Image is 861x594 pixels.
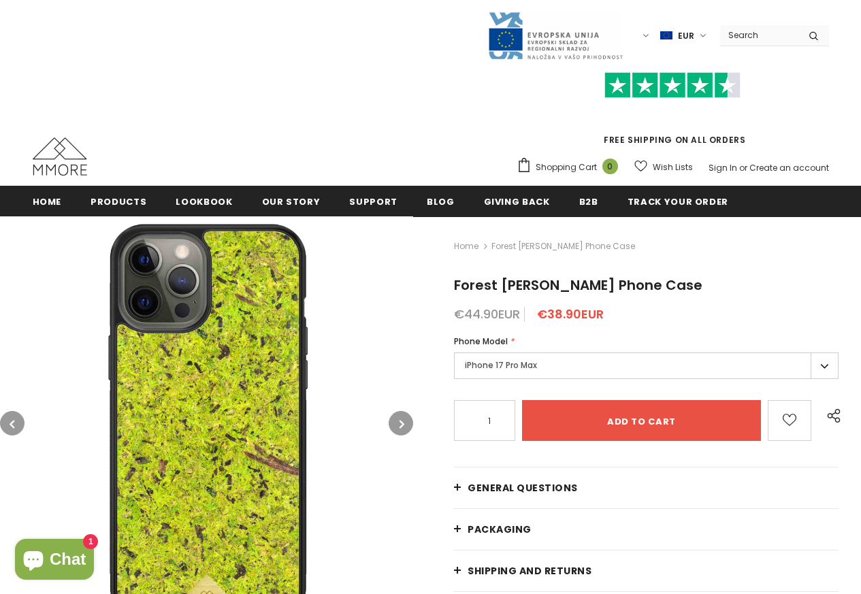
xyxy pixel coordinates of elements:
span: Home [33,195,62,208]
a: Home [33,186,62,216]
a: support [349,186,397,216]
span: Shipping and returns [468,564,591,578]
a: General Questions [454,467,839,508]
a: Our Story [262,186,321,216]
iframe: Customer reviews powered by Trustpilot [517,98,829,133]
span: FREE SHIPPING ON ALL ORDERS [517,78,829,146]
input: Search Site [720,25,798,45]
span: Our Story [262,195,321,208]
a: Giving back [484,186,550,216]
span: €38.90EUR [537,306,604,323]
span: 0 [602,159,618,174]
a: Javni Razpis [487,29,623,41]
a: Products [91,186,146,216]
a: Wish Lists [634,155,693,179]
a: Track your order [628,186,728,216]
inbox-online-store-chat: Shopify online store chat [11,539,98,583]
span: Shopping Cart [536,161,597,174]
a: Home [454,238,478,254]
span: Lookbook [176,195,232,208]
img: Javni Razpis [487,11,623,61]
img: MMORE Cases [33,137,87,176]
span: Blog [427,195,455,208]
span: Wish Lists [653,161,693,174]
a: Lookbook [176,186,232,216]
span: General Questions [468,481,578,495]
span: €44.90EUR [454,306,520,323]
a: PACKAGING [454,509,839,550]
span: or [739,162,747,174]
input: Add to cart [522,400,761,441]
span: Phone Model [454,335,508,347]
span: Forest [PERSON_NAME] Phone Case [491,238,635,254]
span: Products [91,195,146,208]
a: Shipping and returns [454,550,839,591]
span: Track your order [628,195,728,208]
a: Shopping Cart 0 [517,157,625,178]
span: Giving back [484,195,550,208]
span: B2B [579,195,598,208]
span: Forest [PERSON_NAME] Phone Case [454,276,702,295]
span: PACKAGING [468,523,532,536]
span: EUR [678,29,694,43]
a: Blog [427,186,455,216]
img: Trust Pilot Stars [604,72,741,99]
span: support [349,195,397,208]
a: Sign In [709,162,737,174]
a: Create an account [749,162,829,174]
a: B2B [579,186,598,216]
label: iPhone 17 Pro Max [454,352,839,379]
